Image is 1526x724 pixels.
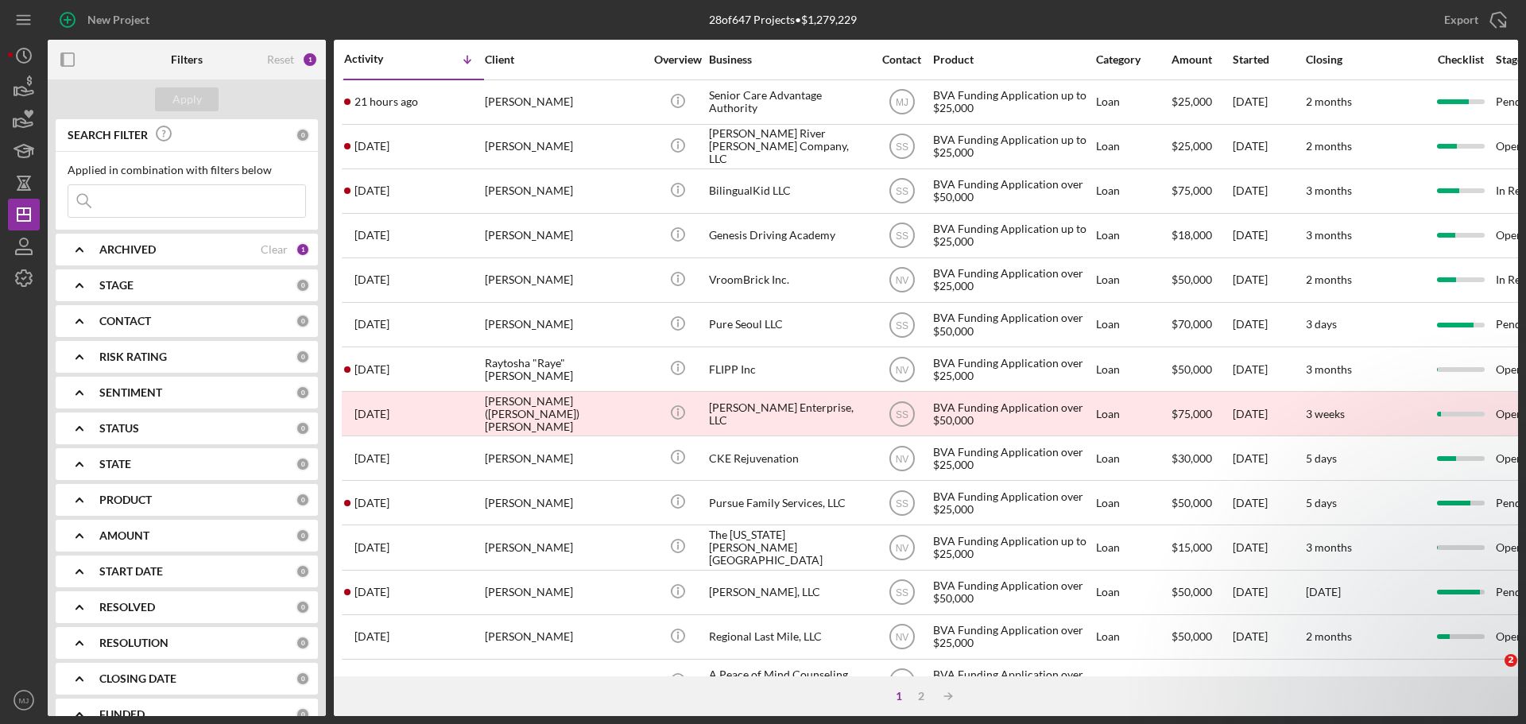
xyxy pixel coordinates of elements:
[709,482,868,524] div: Pursue Family Services, LLC
[296,564,310,579] div: 0
[1096,616,1170,658] div: Loan
[296,636,310,650] div: 0
[1233,393,1304,435] div: [DATE]
[933,215,1092,257] div: BVA Funding Application up to $25,000
[296,128,310,142] div: 0
[354,363,389,376] time: 2025-08-22 20:52
[296,421,310,436] div: 0
[895,498,908,509] text: SS
[485,170,644,212] div: [PERSON_NAME]
[485,526,644,568] div: [PERSON_NAME]
[68,129,148,141] b: SEARCH FILTER
[709,393,868,435] div: [PERSON_NAME] Enterprise, LLC
[895,587,908,598] text: SS
[1306,184,1352,197] time: 3 months
[895,186,908,197] text: SS
[709,53,868,66] div: Business
[709,14,857,26] div: 28 of 647 Projects • $1,279,229
[709,348,868,390] div: FLIPP Inc
[1172,393,1231,435] div: $75,000
[1427,53,1494,66] div: Checklist
[895,632,908,643] text: NV
[354,273,389,286] time: 2025-08-25 21:35
[933,571,1092,614] div: BVA Funding Application over $50,000
[895,275,908,286] text: NV
[895,230,908,242] text: SS
[354,229,389,242] time: 2025-08-26 00:44
[895,676,908,687] text: SS
[354,630,389,643] time: 2025-08-18 02:42
[1233,170,1304,212] div: [DATE]
[99,386,162,399] b: SENTIMENT
[1096,126,1170,168] div: Loan
[1233,126,1304,168] div: [DATE]
[296,242,310,257] div: 1
[99,601,155,614] b: RESOLVED
[1096,53,1170,66] div: Category
[354,675,389,687] time: 2025-08-14 17:50
[485,126,644,168] div: [PERSON_NAME]
[485,482,644,524] div: [PERSON_NAME]
[354,586,389,598] time: 2025-08-18 15:23
[933,482,1092,524] div: BVA Funding Application over $25,000
[1444,4,1478,36] div: Export
[1428,4,1518,36] button: Export
[1306,451,1337,465] time: 5 days
[888,690,910,703] div: 1
[1233,348,1304,390] div: [DATE]
[296,278,310,292] div: 0
[709,616,868,658] div: Regional Last Mile, LLC
[48,4,165,36] button: New Project
[296,457,310,471] div: 0
[99,458,131,470] b: STATE
[1306,317,1337,331] time: 3 days
[709,126,868,168] div: [PERSON_NAME] River [PERSON_NAME] Company, LLC
[1096,259,1170,301] div: Loan
[99,350,167,363] b: RISK RATING
[1306,228,1352,242] time: 3 months
[1096,170,1170,212] div: Loan
[1172,170,1231,212] div: $75,000
[1096,482,1170,524] div: Loan
[1172,126,1231,168] div: $25,000
[1233,526,1304,568] div: [DATE]
[1172,660,1231,703] div: $75,000
[709,660,868,703] div: A Peace of Mind Counseling Services, LLC
[933,660,1092,703] div: BVA Funding Application over $50,000
[895,543,908,554] text: NV
[1096,81,1170,123] div: Loan
[99,708,145,721] b: FUNDED
[648,53,707,66] div: Overview
[155,87,219,111] button: Apply
[99,315,151,327] b: CONTACT
[709,437,868,479] div: CKE Rejuvenation
[354,541,389,554] time: 2025-08-18 16:39
[1306,362,1352,376] time: 3 months
[933,616,1092,658] div: BVA Funding Application over $25,000
[1172,259,1231,301] div: $50,000
[485,393,644,435] div: [PERSON_NAME] ([PERSON_NAME]) [PERSON_NAME]
[933,348,1092,390] div: BVA Funding Application over $25,000
[87,4,149,36] div: New Project
[302,52,318,68] div: 1
[1306,95,1352,108] time: 2 months
[99,494,152,506] b: PRODUCT
[1306,139,1352,153] time: 2 months
[1472,654,1510,692] iframe: Intercom live chat
[354,140,389,153] time: 2025-08-27 15:59
[933,393,1092,435] div: BVA Funding Application over $50,000
[485,53,644,66] div: Client
[1233,304,1304,346] div: [DATE]
[709,215,868,257] div: Genesis Driving Academy
[1096,437,1170,479] div: Loan
[485,259,644,301] div: [PERSON_NAME]
[296,528,310,543] div: 0
[709,81,868,123] div: Senior Care Advantage Authority
[296,350,310,364] div: 0
[1172,53,1231,66] div: Amount
[933,437,1092,479] div: BVA Funding Application over $25,000
[896,97,908,108] text: MJ
[485,660,644,703] div: [PERSON_NAME]
[895,453,908,464] text: NV
[296,385,310,400] div: 0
